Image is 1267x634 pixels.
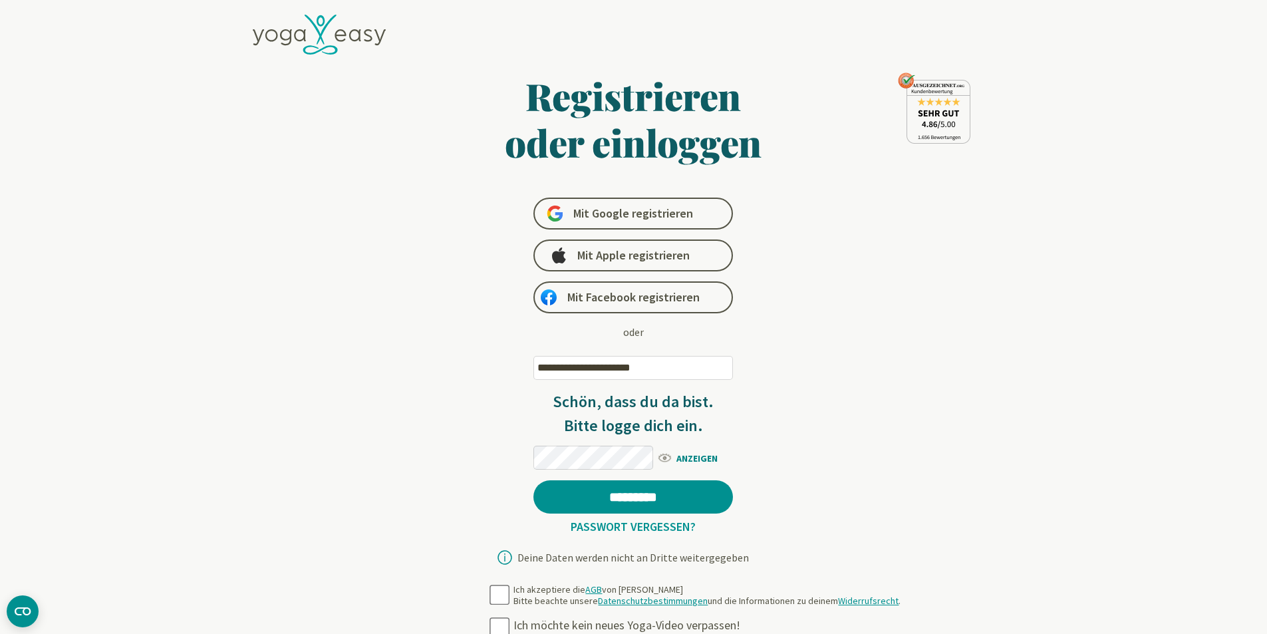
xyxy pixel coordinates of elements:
[517,552,749,563] div: Deine Daten werden nicht an Dritte weitergegeben
[533,239,733,271] a: Mit Apple registrieren
[838,595,899,607] a: Widerrufsrecht
[598,595,708,607] a: Datenschutzbestimmungen
[577,247,690,263] span: Mit Apple registrieren
[513,584,901,607] div: Ich akzeptiere die von [PERSON_NAME] Bitte beachte unsere und die Informationen zu deinem .
[585,583,602,595] a: AGB
[533,281,733,313] a: Mit Facebook registrieren
[376,73,891,166] h1: Registrieren oder einloggen
[573,206,693,222] span: Mit Google registrieren
[533,390,733,438] h3: Schön, dass du da bist. Bitte logge dich ein.
[567,289,700,305] span: Mit Facebook registrieren
[656,449,733,466] span: ANZEIGEN
[565,519,701,534] a: Passwort vergessen?
[623,324,644,340] div: oder
[898,73,970,144] img: ausgezeichnet_seal.png
[513,618,907,633] div: Ich möchte kein neues Yoga-Video verpassen!
[533,198,733,230] a: Mit Google registrieren
[7,595,39,627] button: CMP-Widget öffnen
